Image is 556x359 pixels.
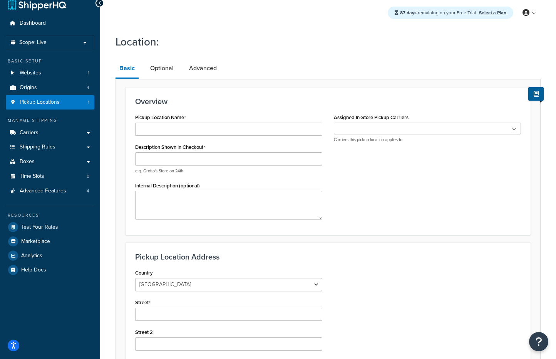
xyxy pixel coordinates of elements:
a: Dashboard [6,16,94,30]
span: Shipping Rules [20,144,55,150]
span: Test Your Rates [21,224,58,231]
label: Description Shown in Checkout [135,144,205,150]
span: remaining on your Free Trial [400,9,477,16]
label: Street [135,300,151,306]
a: Time Slots0 [6,169,94,184]
li: Websites [6,66,94,80]
a: Help Docs [6,263,94,277]
span: Boxes [20,158,35,165]
span: 4 [87,188,89,194]
span: Advanced Features [20,188,66,194]
button: Show Help Docs [528,87,544,101]
p: e.g. Grotto's Store on 24th [135,168,322,174]
label: Street 2 [135,329,153,335]
li: Time Slots [6,169,94,184]
label: Pickup Location Name [135,115,186,121]
a: Test Your Rates [6,220,94,234]
a: Optional [146,59,178,78]
span: Scope: Live [19,39,47,46]
a: Advanced [185,59,221,78]
a: Carriers [6,126,94,140]
label: Assigned In-Store Pickup Carriers [334,115,409,120]
a: Analytics [6,249,94,263]
a: Boxes [6,155,94,169]
span: Carriers [20,130,39,136]
span: Origins [20,84,37,91]
span: 1 [88,99,89,106]
a: Marketplace [6,234,94,248]
h3: Pickup Location Address [135,253,521,261]
strong: 87 days [400,9,417,16]
span: Pickup Locations [20,99,60,106]
li: Pickup Locations [6,95,94,110]
span: Time Slots [20,173,44,180]
a: Pickup Locations1 [6,95,94,110]
span: Websites [20,70,41,76]
label: Internal Description (optional) [135,183,200,189]
a: Websites1 [6,66,94,80]
div: Manage Shipping [6,117,94,124]
li: Advanced Features [6,184,94,198]
span: 0 [87,173,89,180]
span: 4 [87,84,89,91]
span: Dashboard [20,20,46,27]
a: Origins4 [6,81,94,95]
a: Basic [116,59,139,79]
h3: Overview [135,97,521,106]
span: 1 [88,70,89,76]
span: Analytics [21,253,42,259]
h1: Location: [116,34,531,49]
a: Select a Plan [479,9,506,16]
label: Country [135,270,153,276]
button: Open Resource Center [529,332,548,351]
li: Origins [6,81,94,95]
div: Basic Setup [6,58,94,64]
a: Shipping Rules [6,140,94,154]
p: Carriers this pickup location applies to [334,137,521,143]
div: Resources [6,212,94,219]
a: Advanced Features4 [6,184,94,198]
span: Help Docs [21,267,46,273]
span: Marketplace [21,238,50,245]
